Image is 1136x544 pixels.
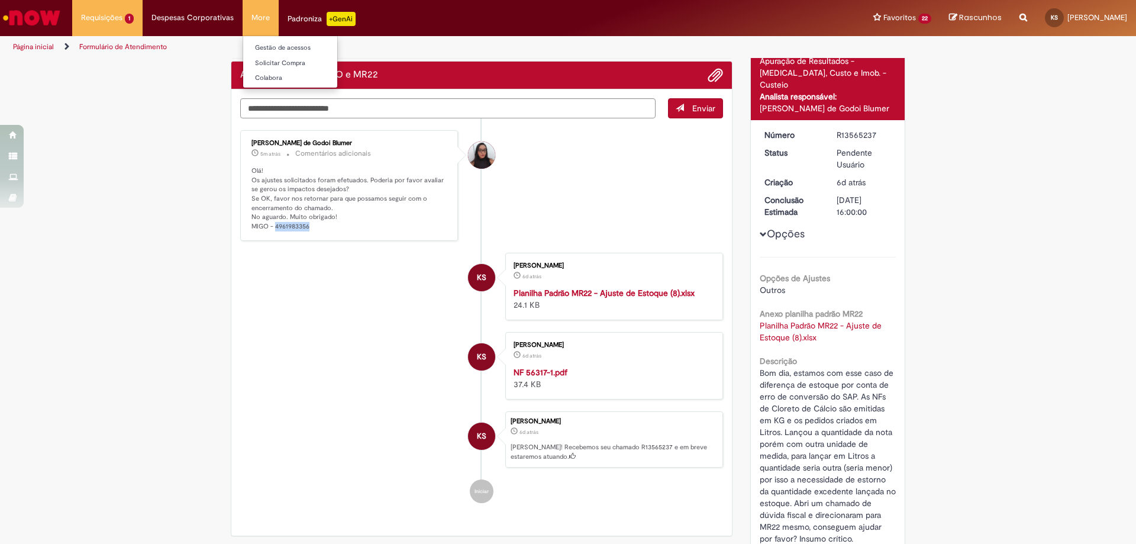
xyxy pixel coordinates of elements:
a: Página inicial [13,42,54,51]
span: Despesas Corporativas [151,12,234,24]
time: 25/09/2025 08:56:36 [837,177,866,188]
div: [PERSON_NAME] [511,418,717,425]
span: 6d atrás [522,352,541,359]
dt: Número [756,129,828,141]
time: 25/09/2025 08:56:30 [522,273,541,280]
time: 25/09/2025 08:56:36 [519,429,538,436]
span: Favoritos [883,12,916,24]
small: Comentários adicionais [295,149,371,159]
a: Rascunhos [949,12,1002,24]
a: Gestão de acessos [243,41,373,54]
ul: Histórico de tíquete [240,118,723,516]
span: KS [477,263,486,292]
p: [PERSON_NAME]! Recebemos seu chamado R13565237 e em breve estaremos atuando. [511,443,717,461]
div: [PERSON_NAME] [514,342,711,349]
div: 24.1 KB [514,287,711,311]
div: Padroniza [288,12,356,26]
div: Apuração de Resultados - [MEDICAL_DATA], Custo e Imob. - Custeio [760,55,896,91]
span: 22 [918,14,931,24]
h2: Ajuste de Estoque MIGO e MR22 Histórico de tíquete [240,70,378,81]
div: 37.4 KB [514,366,711,390]
a: Colabora [243,72,373,85]
span: 5m atrás [260,150,280,157]
a: Solicitar Compra [243,57,373,70]
li: Kelayne Kemeli da Silva [240,411,723,468]
span: More [251,12,270,24]
dt: Conclusão Estimada [756,194,828,218]
span: 1 [125,14,134,24]
button: Enviar [668,98,723,118]
textarea: Digite sua mensagem aqui... [240,98,656,118]
a: Formulário de Atendimento [79,42,167,51]
div: Kelayne Kemeli da Silva [468,343,495,371]
span: Bom dia, estamos com esse caso de diferença de estoque por conta de erro de conversão do SAP. As ... [760,368,898,544]
b: Anexo planilha padrão MR22 [760,308,863,319]
span: KS [477,422,486,450]
span: KS [1051,14,1058,21]
span: 6d atrás [837,177,866,188]
img: ServiceNow [1,6,62,30]
a: NF 56317-1.pdf [514,367,567,378]
b: Descrição [760,356,797,366]
div: [PERSON_NAME] de Godoi Blumer [251,140,448,147]
time: 25/09/2025 08:55:15 [522,352,541,359]
button: Adicionar anexos [708,67,723,83]
div: Kelayne Kemeli da Silva [468,423,495,450]
time: 30/09/2025 16:21:07 [260,150,280,157]
a: Planilha Padrão MR22 - Ajuste de Estoque (8).xlsx [514,288,695,298]
div: [PERSON_NAME] de Godoi Blumer [760,102,896,114]
p: Olá! Os ajustes solicitados foram efetuados. Poderia por favor avaliar se gerou os impactos desej... [251,166,448,231]
span: 6d atrás [522,273,541,280]
span: Outros [760,285,785,295]
a: Download de Planilha Padrão MR22 - Ajuste de Estoque (8).xlsx [760,320,884,343]
div: R13565237 [837,129,892,141]
div: Analista responsável: [760,91,896,102]
ul: Trilhas de página [9,36,748,58]
span: 6d atrás [519,429,538,436]
span: Requisições [81,12,122,24]
div: Kelayne Kemeli da Silva [468,264,495,291]
span: [PERSON_NAME] [1067,12,1127,22]
div: Maisa Franco De Godoi Blumer [468,141,495,169]
dt: Status [756,147,828,159]
div: [PERSON_NAME] [514,262,711,269]
p: +GenAi [327,12,356,26]
div: Pendente Usuário [837,147,892,170]
div: 25/09/2025 08:56:36 [837,176,892,188]
b: Opções de Ajustes [760,273,830,284]
span: KS [477,343,486,371]
div: [DATE] 16:00:00 [837,194,892,218]
dt: Criação [756,176,828,188]
ul: More [243,36,338,88]
span: Rascunhos [959,12,1002,23]
span: Enviar [692,103,715,114]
